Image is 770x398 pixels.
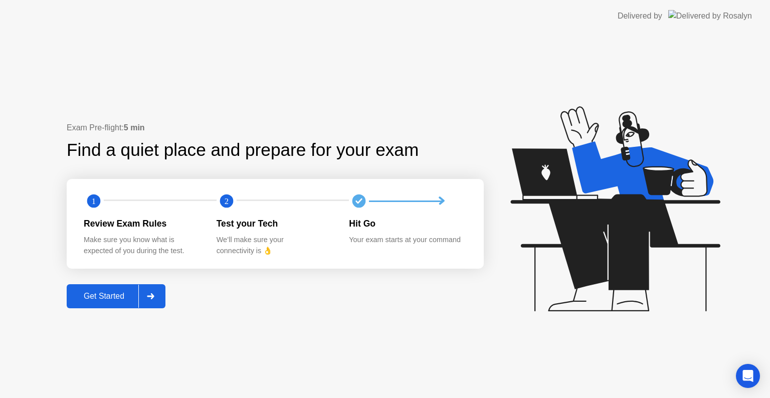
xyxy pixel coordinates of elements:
[67,284,165,308] button: Get Started
[217,235,333,256] div: We’ll make sure your connectivity is 👌
[67,137,420,163] div: Find a quiet place and prepare for your exam
[84,235,201,256] div: Make sure you know what is expected of you during the test.
[124,123,145,132] b: 5 min
[84,217,201,230] div: Review Exam Rules
[349,235,466,246] div: Your exam starts at your command
[70,292,138,301] div: Get Started
[67,122,484,134] div: Exam Pre-flight:
[668,10,752,22] img: Delivered by Rosalyn
[225,196,229,206] text: 2
[349,217,466,230] div: Hit Go
[217,217,333,230] div: Test your Tech
[92,196,96,206] text: 1
[618,10,662,22] div: Delivered by
[736,364,760,388] div: Open Intercom Messenger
